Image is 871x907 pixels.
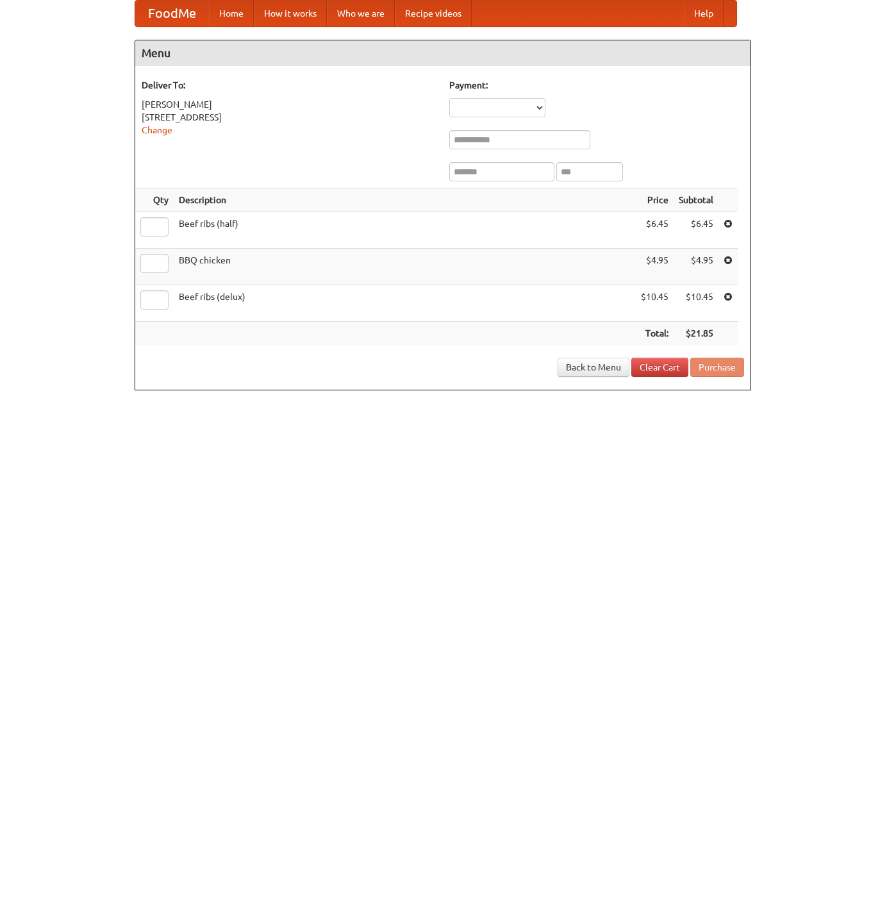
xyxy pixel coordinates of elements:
[449,79,744,92] h5: Payment:
[327,1,395,26] a: Who we are
[142,98,436,111] div: [PERSON_NAME]
[135,1,209,26] a: FoodMe
[142,111,436,124] div: [STREET_ADDRESS]
[674,249,718,285] td: $4.95
[636,285,674,322] td: $10.45
[690,358,744,377] button: Purchase
[142,125,172,135] a: Change
[558,358,629,377] a: Back to Menu
[636,322,674,345] th: Total:
[142,79,436,92] h5: Deliver To:
[209,1,254,26] a: Home
[674,285,718,322] td: $10.45
[254,1,327,26] a: How it works
[174,249,636,285] td: BBQ chicken
[636,188,674,212] th: Price
[174,285,636,322] td: Beef ribs (delux)
[674,188,718,212] th: Subtotal
[174,212,636,249] td: Beef ribs (half)
[395,1,472,26] a: Recipe videos
[674,212,718,249] td: $6.45
[684,1,724,26] a: Help
[636,212,674,249] td: $6.45
[135,40,751,66] h4: Menu
[674,322,718,345] th: $21.85
[174,188,636,212] th: Description
[135,188,174,212] th: Qty
[636,249,674,285] td: $4.95
[631,358,688,377] a: Clear Cart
